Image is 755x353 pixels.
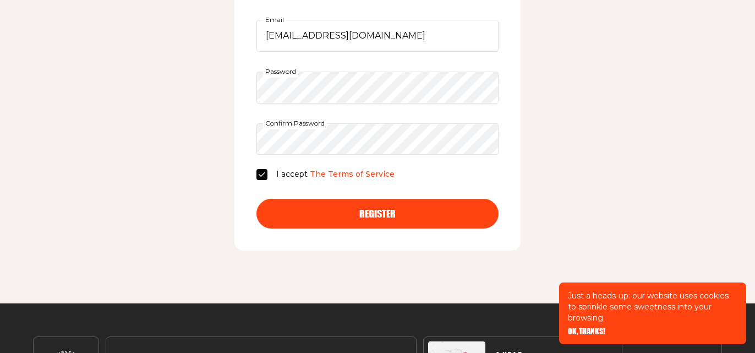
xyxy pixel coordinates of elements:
span: Register [359,209,396,219]
label: Email [263,14,286,26]
label: Password [263,65,298,77]
input: I accept The Terms of Service [256,169,267,180]
input: Confirm Password [256,123,499,155]
p: I accept [276,168,395,181]
p: Just a heads-up: our website uses cookies to sprinkle some sweetness into your browsing. [568,290,737,323]
button: Register [256,199,499,229]
button: OK, THANKS! [568,328,605,335]
input: Password [256,72,499,104]
a: The Terms of Service [310,169,395,179]
input: Email [256,20,499,52]
label: Confirm Password [263,117,327,129]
